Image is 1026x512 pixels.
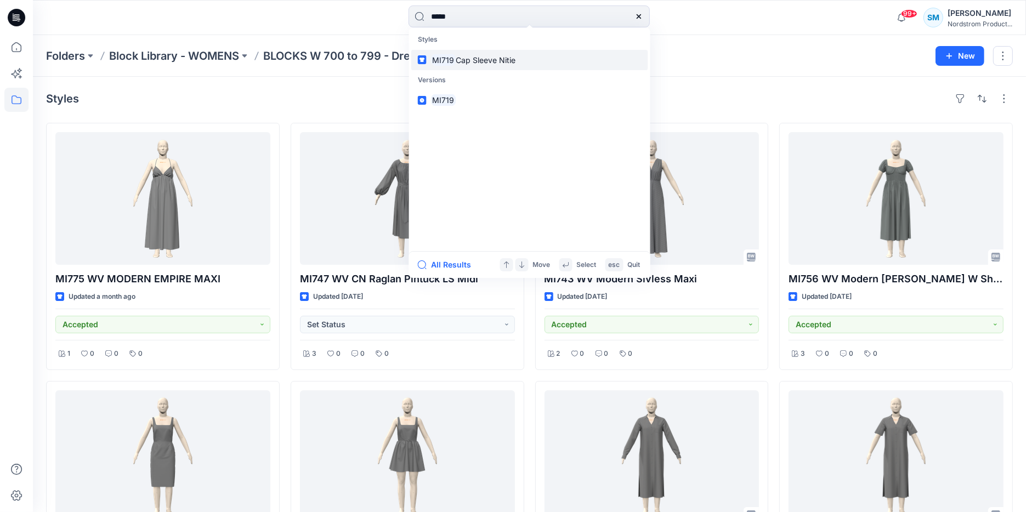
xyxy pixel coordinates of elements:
p: Styles [411,30,648,50]
p: Updated a month ago [69,291,135,303]
p: 2 [557,348,560,360]
a: MI719Cap Sleeve Nitie [411,50,648,70]
button: New [936,46,984,66]
span: 99+ [901,9,917,18]
p: 0 [90,348,94,360]
p: 3 [801,348,805,360]
a: MI743 WV Modern Slvless Maxi [545,132,759,265]
span: Cap Sleeve Nitie [456,55,515,65]
a: MI775 WV MODERN EMPIRE MAXI [55,132,270,265]
p: BLOCKS W 700 to 799 - Dresses, Cami's, Gowns, Chemise [263,48,557,64]
mark: MI719 [431,54,456,66]
p: Updated [DATE] [802,291,852,303]
div: [PERSON_NAME] [948,7,1012,20]
p: 0 [825,348,829,360]
p: 0 [336,348,341,360]
a: Folders [46,48,85,64]
button: All Results [418,258,478,271]
a: MI747 WV CN Raglan Pintuck LS Midi [300,132,515,265]
p: MI775 WV MODERN EMPIRE MAXI [55,271,270,287]
p: 0 [604,348,609,360]
p: MI743 WV Modern Slvless Maxi [545,271,759,287]
div: SM [923,8,943,27]
div: Nordstrom Product... [948,20,1012,28]
a: MI756 WV Modern Smock W Short [789,132,1004,265]
p: 0 [849,348,853,360]
p: esc [609,259,620,271]
h4: Styles [46,92,79,105]
p: MI756 WV Modern [PERSON_NAME] W Short [789,271,1004,287]
p: Move [533,259,551,271]
mark: MI719 [431,94,456,106]
p: Quit [628,259,640,271]
p: Select [577,259,597,271]
p: 0 [360,348,365,360]
p: 0 [138,348,143,360]
p: 1 [67,348,70,360]
p: 0 [384,348,389,360]
p: MI747 WV CN Raglan Pintuck LS Midi [300,271,515,287]
p: 0 [114,348,118,360]
p: 0 [873,348,877,360]
p: Updated [DATE] [558,291,608,303]
p: Versions [411,70,648,90]
p: 0 [580,348,585,360]
p: 3 [312,348,316,360]
p: Updated [DATE] [313,291,363,303]
p: 0 [628,348,633,360]
a: MI719 [411,90,648,110]
a: Block Library - WOMENS [109,48,239,64]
